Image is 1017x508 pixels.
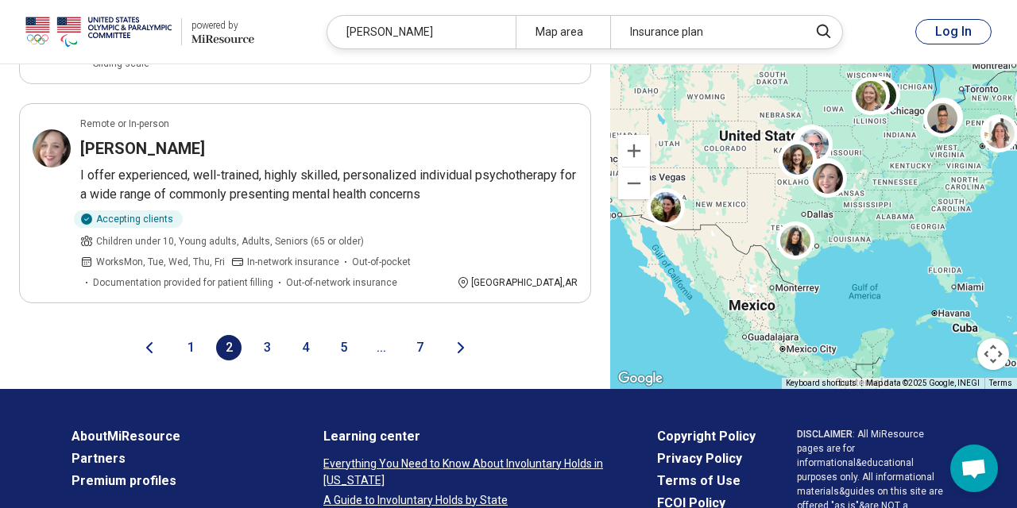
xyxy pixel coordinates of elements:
a: Open this area in Google Maps (opens a new window) [614,368,667,389]
button: Zoom out [618,167,650,199]
button: 1 [178,335,203,360]
button: 7 [407,335,432,360]
button: 5 [331,335,356,360]
span: In-network insurance [247,255,339,269]
div: Accepting clients [74,210,183,228]
span: Out-of-network insurance [286,275,397,290]
a: Learning center [323,427,616,446]
span: DISCLAIMER [797,429,853,440]
a: Copyright Policy [657,427,756,446]
div: [GEOGRAPHIC_DATA] , AR [457,275,578,290]
p: Remote or In-person [80,117,169,131]
a: Privacy Policy [657,449,756,468]
button: Map camera controls [977,338,1009,370]
a: Partners [72,449,282,468]
button: Zoom in [618,135,650,167]
div: [PERSON_NAME] [327,16,516,48]
a: Everything You Need to Know About Involuntary Holds in [US_STATE] [323,456,616,489]
button: Next page [451,335,470,360]
button: Keyboard shortcuts [786,378,857,389]
div: Map area [516,16,610,48]
button: Log In [915,19,992,44]
span: Documentation provided for patient filling [93,275,273,290]
button: 3 [254,335,280,360]
button: Previous page [140,335,159,360]
span: Out-of-pocket [352,255,411,269]
span: Works Mon, Tue, Wed, Thu, Fri [96,255,225,269]
a: USOPCpowered by [25,13,254,51]
span: ... [369,335,394,360]
div: Insurance plan [610,16,799,48]
span: Children under 10, Young adults, Adults, Seniors (65 or older) [96,234,364,248]
img: USOPC [25,13,172,51]
div: Open chat [950,444,998,492]
a: Terms of Use [657,471,756,491]
p: I offer experienced, well-trained, highly skilled, personalized individual psychotherapy for a wi... [80,166,578,204]
button: 4 [292,335,318,360]
a: Terms (opens in new tab) [989,379,1012,387]
img: Google [614,368,667,389]
span: Map data ©2025 Google, INEGI [866,379,980,387]
h3: [PERSON_NAME] [80,137,205,160]
a: AboutMiResource [72,427,282,446]
button: 2 [216,335,242,360]
a: Premium profiles [72,471,282,491]
div: powered by [191,18,254,33]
